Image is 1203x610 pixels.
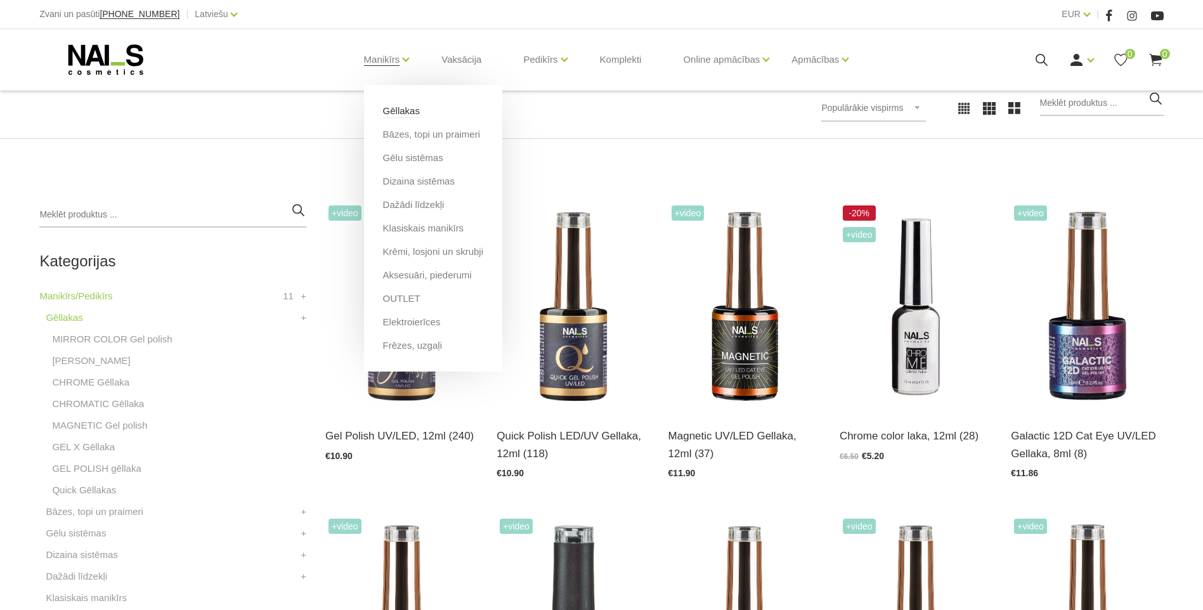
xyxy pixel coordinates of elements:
a: + [301,526,306,541]
span: | [1096,6,1099,22]
span: €11.86 [1011,468,1038,478]
span: €6.50 [840,452,859,461]
span: +Video [500,519,533,534]
a: 0 [1113,52,1129,68]
a: Dizaina sistēmas [46,547,117,562]
a: Dizaina sistēmas [383,174,455,188]
span: +Video [672,205,705,221]
img: Paredzēta hromēta jeb spoguļspīduma efekta veidošanai uz pilnas naga plātnes vai atsevišķiem diza... [840,202,992,412]
span: [PHONE_NUMBER] [100,9,179,19]
a: Vaksācija [431,29,491,90]
span: +Video [843,227,876,242]
span: 0 [1160,49,1170,59]
a: [PHONE_NUMBER] [100,10,179,19]
a: Elektroierīces [383,315,441,329]
a: Quick Polish LED/UV Gellaka, 12ml (118) [497,427,649,462]
a: Komplekti [590,29,652,90]
a: GEL POLISH gēllaka [52,461,141,476]
a: Manikīrs [364,34,400,85]
img: Daudzdimensionāla magnētiskā gellaka, kas satur smalkas, atstarojošas hroma daļiņas. Ar īpaša mag... [1011,202,1163,412]
span: +Video [1014,205,1047,221]
span: | [186,6,188,22]
img: Ilgnoturīga gellaka, kas sastāv no metāla mikrodaļiņām, kuras īpaša magnēta ietekmē var pārvērst ... [668,202,821,412]
span: +Video [328,519,361,534]
a: Manikīrs/Pedikīrs [39,289,112,304]
span: €10.90 [497,468,524,478]
a: + [301,547,306,562]
a: Online apmācības [683,34,760,85]
span: +Video [328,205,361,221]
span: -20% [843,205,876,221]
a: Quick Gēllakas [52,483,116,498]
a: Klasiskais manikīrs [46,590,127,606]
div: Zvani un pasūti [39,6,179,22]
span: +Video [1014,519,1047,534]
a: 0 [1148,52,1164,68]
a: OUTLET [383,292,420,306]
a: Gēllakas [383,104,420,118]
a: + [301,569,306,584]
a: Gel Polish UV/LED, 12ml (240) [325,427,478,445]
a: MAGNETIC Gel polish [52,418,147,433]
a: Bāzes, topi un praimeri [46,504,143,519]
span: 11 [283,289,294,304]
a: Gēlu sistēmas [383,151,443,165]
a: + [301,310,306,325]
a: + [301,504,306,519]
img: Ilgnoturīga, intensīvi pigmentēta gellaka. Viegli klājas, lieliski žūst, nesaraujas, neatkāpjas n... [325,202,478,412]
span: +Video [843,519,876,534]
span: €11.90 [668,468,696,478]
a: Klasiskais manikīrs [383,221,464,235]
a: Dažādi līdzekļi [46,569,107,584]
a: Dažādi līdzekļi [383,198,445,212]
a: MIRROR COLOR Gel polish [52,332,172,347]
a: Gēllakas [46,310,82,325]
span: 0 [1125,49,1135,59]
a: Chrome color laka, 12ml (28) [840,427,992,445]
a: GEL X Gēllaka [52,439,115,455]
a: Krēmi, losjoni un skrubji [383,245,483,259]
a: Frēzes, uzgaļi [383,339,442,353]
a: Aksesuāri, piederumi [383,268,472,282]
span: Populārākie vispirms [821,103,903,113]
a: + [301,289,306,304]
a: CHROMATIC Gēllaka [52,396,144,412]
a: Gēlu sistēmas [46,526,106,541]
a: EUR [1062,6,1081,22]
a: CHROME Gēllaka [52,375,129,390]
a: [PERSON_NAME] [52,353,130,368]
a: Magnetic UV/LED Gellaka, 12ml (37) [668,427,821,462]
a: Pedikīrs [523,34,557,85]
h2: Kategorijas [39,253,306,269]
span: €10.90 [325,451,353,461]
a: Galactic 12D Cat Eye UV/LED Gellaka, 8ml (8) [1011,427,1163,462]
input: Meklēt produktus ... [1040,91,1164,116]
a: Latviešu [195,6,228,22]
a: Apmācības [791,34,839,85]
span: €5.20 [862,451,884,461]
img: Ātri, ērti un vienkārši!Intensīvi pigmentēta gellaka, kas perfekti klājas arī vienā slānī, tādā v... [497,202,649,412]
input: Meklēt produktus ... [39,202,306,228]
a: Bāzes, topi un praimeri [383,127,480,141]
